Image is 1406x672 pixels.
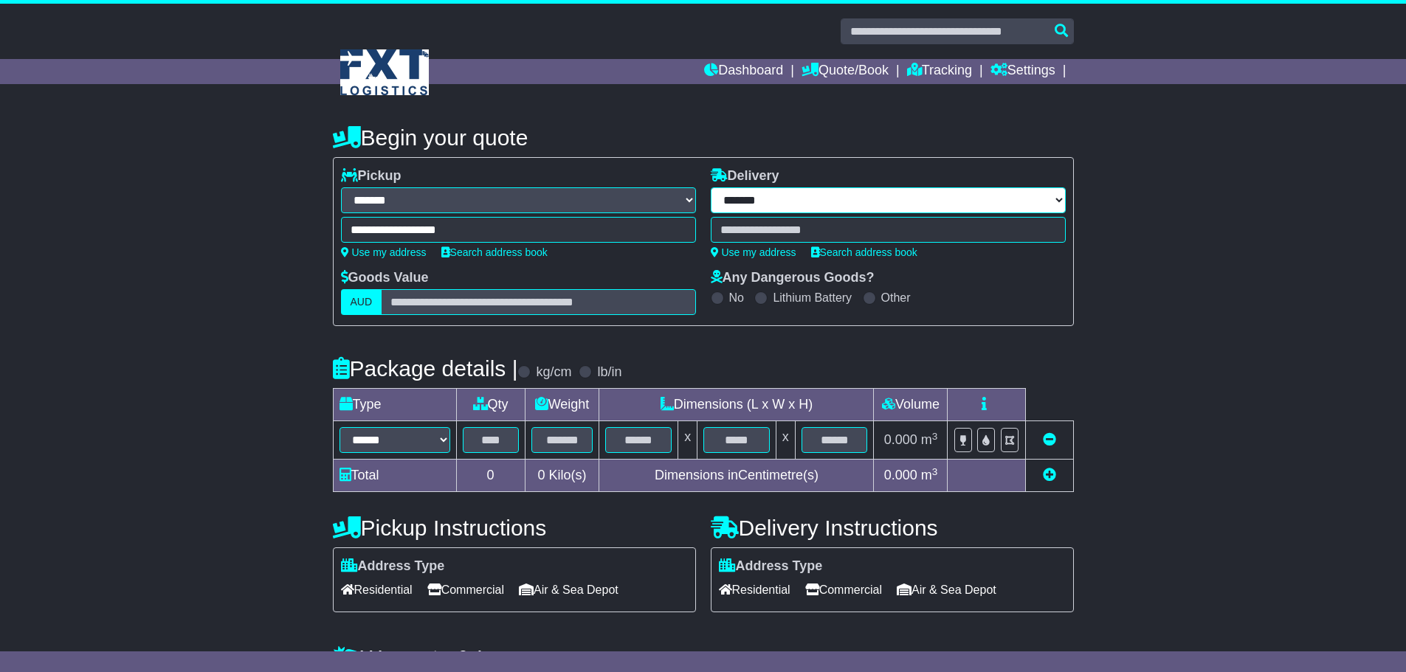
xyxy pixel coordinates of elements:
[719,558,823,575] label: Address Type
[1043,468,1056,482] a: Add new item
[341,246,427,258] a: Use my address
[427,578,504,601] span: Commercial
[525,389,599,421] td: Weight
[333,645,1074,670] h4: Warranty & Insurance
[341,578,413,601] span: Residential
[921,468,938,482] span: m
[1043,432,1056,447] a: Remove this item
[729,291,744,305] label: No
[719,578,790,601] span: Residential
[519,578,618,601] span: Air & Sea Depot
[456,460,525,492] td: 0
[711,168,779,184] label: Delivery
[990,59,1055,84] a: Settings
[704,59,783,84] a: Dashboard
[525,460,599,492] td: Kilo(s)
[537,468,545,482] span: 0
[678,421,697,460] td: x
[711,270,875,286] label: Any Dangerous Goods?
[341,289,382,315] label: AUD
[340,49,429,95] img: FXT Logistics
[333,460,456,492] td: Total
[333,516,696,540] h4: Pickup Instructions
[341,558,445,575] label: Address Type
[874,389,948,421] td: Volume
[805,578,882,601] span: Commercial
[456,389,525,421] td: Qty
[333,389,456,421] td: Type
[341,168,402,184] label: Pickup
[333,356,518,381] h4: Package details |
[921,432,938,447] span: m
[932,431,938,442] sup: 3
[599,389,874,421] td: Dimensions (L x W x H)
[897,578,996,601] span: Air & Sea Depot
[776,421,795,460] td: x
[907,59,972,84] a: Tracking
[884,432,917,447] span: 0.000
[711,516,1074,540] h4: Delivery Instructions
[932,466,938,477] sup: 3
[597,364,621,381] label: lb/in
[333,125,1074,150] h4: Begin your quote
[881,291,911,305] label: Other
[536,364,571,381] label: kg/cm
[341,270,429,286] label: Goods Value
[802,59,889,84] a: Quote/Book
[773,291,852,305] label: Lithium Battery
[441,246,548,258] a: Search address book
[711,246,796,258] a: Use my address
[884,468,917,482] span: 0.000
[599,460,874,492] td: Dimensions in Centimetre(s)
[811,246,917,258] a: Search address book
